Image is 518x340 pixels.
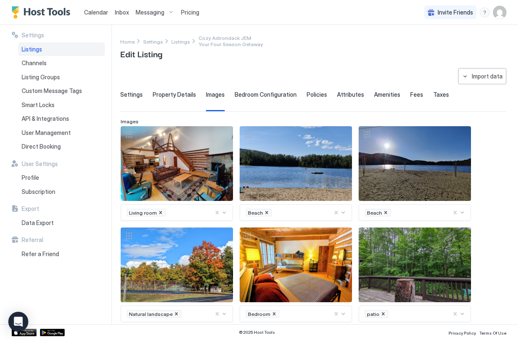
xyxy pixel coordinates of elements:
[22,32,44,39] span: Settings
[438,9,473,16] span: Invite Friends
[248,311,270,317] span: Bedroom
[121,227,233,302] div: View image
[383,209,389,216] div: Remove Beach
[171,37,190,46] a: Listings
[235,91,297,98] span: Bedroom Configuration
[367,311,379,317] span: patio
[367,210,382,216] span: Beach
[22,115,69,122] span: API & Integrations
[120,47,162,60] span: Edit Listing
[18,98,105,112] a: Smart Locks
[479,328,506,337] a: Terms Of Use
[129,210,157,216] span: Living room
[18,70,105,84] a: Listing Groups
[18,247,105,261] a: Refer a Friend
[120,37,135,46] a: Home
[22,205,39,213] span: Export
[449,328,476,337] a: Privacy Policy
[264,209,270,216] div: Remove Beach
[121,126,233,201] div: View image
[206,91,225,98] span: Images
[493,6,506,19] div: User profile
[458,68,506,84] button: Import data
[18,56,105,70] a: Channels
[121,118,139,125] span: Images
[22,219,54,227] span: Data Export
[84,8,108,17] a: Calendar
[22,250,59,258] span: Refer a Friend
[248,210,263,216] span: Beach
[173,311,179,317] div: Remove Natural landscape
[84,9,108,16] span: Calendar
[18,42,105,56] a: Listings
[22,174,39,181] span: Profile
[18,185,105,199] a: Subscription
[158,209,164,216] div: Remove Living room
[198,35,263,47] span: Breadcrumb
[22,160,58,168] span: User Settings
[337,91,364,98] span: Attributes
[22,236,43,244] span: Referral
[22,188,55,196] span: Subscription
[472,72,503,81] div: Import data
[240,126,352,201] div: View image
[240,227,352,302] div: View image
[449,330,476,335] span: Privacy Policy
[410,91,423,98] span: Fees
[374,91,400,98] span: Amenities
[22,101,55,109] span: Smart Locks
[115,8,129,17] a: Inbox
[22,87,82,95] span: Custom Message Tags
[12,6,74,19] a: Host Tools Logo
[22,143,61,150] span: Direct Booking
[18,84,105,98] a: Custom Message Tags
[239,330,275,335] span: © 2025 Host Tools
[171,39,190,45] span: Listings
[22,59,47,67] span: Channels
[115,9,129,16] span: Inbox
[143,37,163,46] a: Settings
[18,216,105,230] a: Data Export
[359,227,471,302] div: View image
[307,91,327,98] span: Policies
[433,91,449,98] span: Taxes
[380,311,386,317] div: Remove patio
[22,46,42,53] span: Listings
[143,37,163,46] div: Breadcrumb
[12,329,37,336] a: App Store
[120,91,143,98] span: Settings
[40,329,65,336] a: Google Play Store
[136,9,164,16] span: Messaging
[271,311,277,317] div: Remove Bedroom
[22,73,60,81] span: Listing Groups
[129,311,173,317] span: Natural landscape
[120,37,135,46] div: Breadcrumb
[171,37,190,46] div: Breadcrumb
[18,171,105,185] a: Profile
[22,129,71,137] span: User Management
[18,126,105,140] a: User Management
[153,91,196,98] span: Property Details
[18,112,105,126] a: API & Integrations
[359,126,471,201] div: View image
[181,9,199,16] span: Pricing
[143,39,163,45] span: Settings
[8,312,28,332] div: Open Intercom Messenger
[480,7,490,17] div: menu
[18,139,105,154] a: Direct Booking
[120,39,135,45] span: Home
[479,330,506,335] span: Terms Of Use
